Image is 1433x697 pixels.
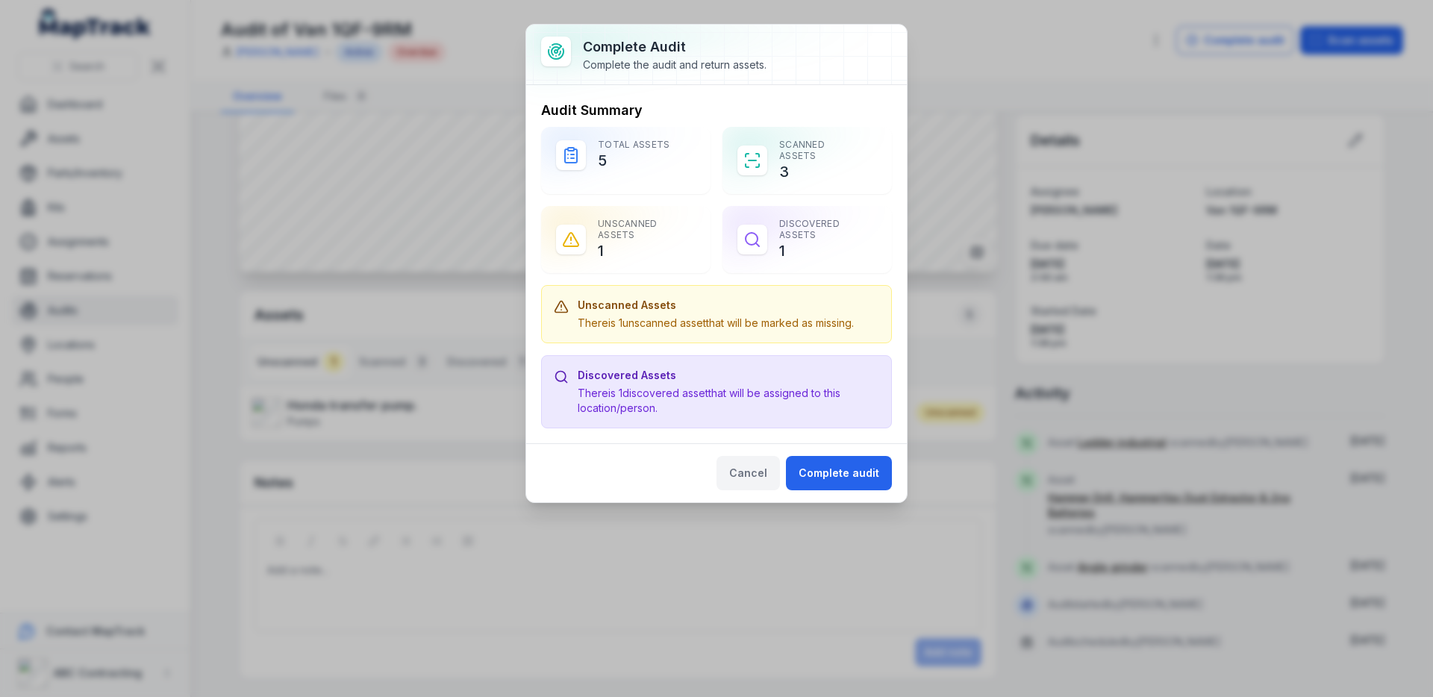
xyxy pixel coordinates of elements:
h3: Complete audit [583,37,767,57]
h3: Discovered Assets [578,368,879,383]
h3: Unscanned Assets [578,298,854,313]
div: There is 1 discovered asset that will be assigned to this location/person. [578,386,879,416]
button: Cancel [716,456,780,490]
button: Complete audit [786,456,892,490]
div: There is 1 unscanned asset that will be marked as missing. [578,316,854,331]
div: Complete the audit and return assets. [583,57,767,72]
h3: Audit Summary [541,100,892,121]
